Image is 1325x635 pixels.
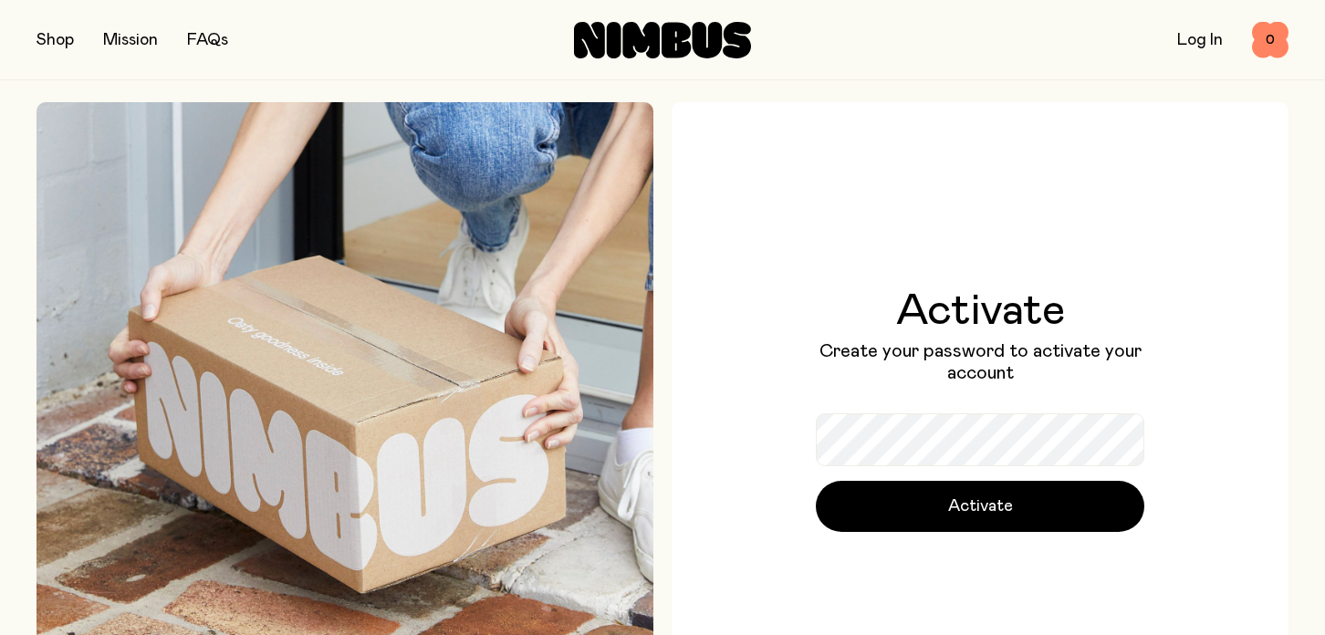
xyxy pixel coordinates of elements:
h1: Activate [816,289,1144,333]
button: Activate [816,481,1144,532]
a: Log In [1177,32,1223,48]
button: 0 [1252,22,1288,58]
a: Mission [103,32,158,48]
p: Create your password to activate your account [816,340,1144,384]
a: FAQs [187,32,228,48]
span: Activate [948,494,1013,519]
